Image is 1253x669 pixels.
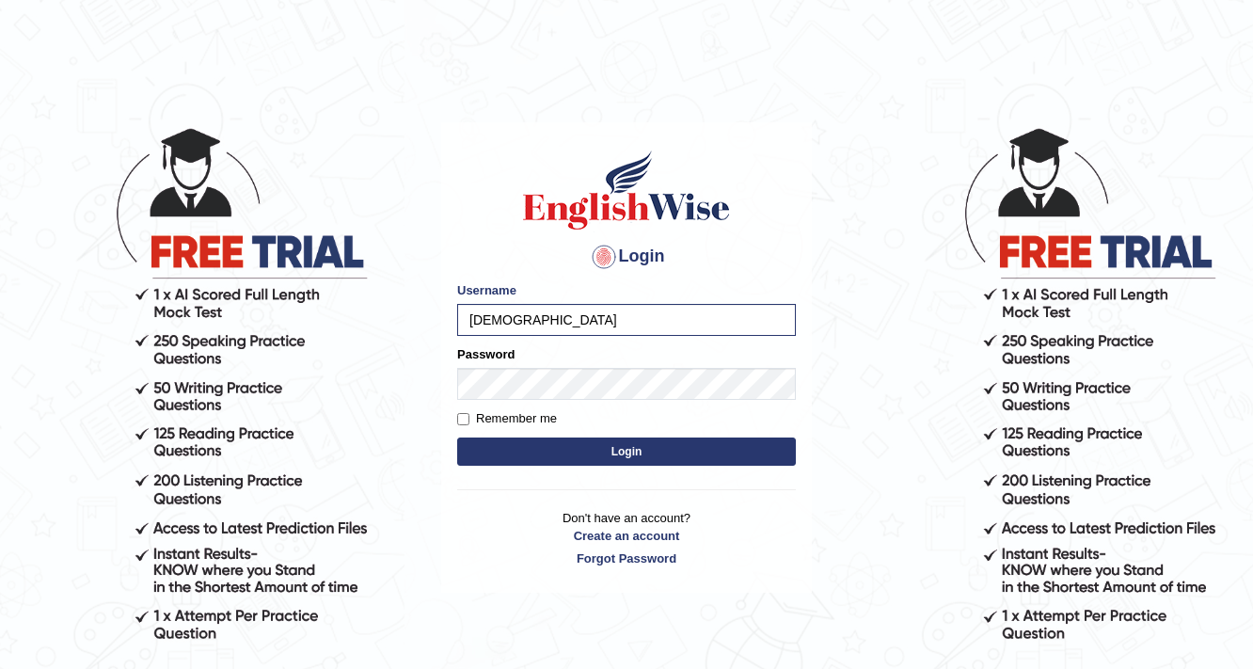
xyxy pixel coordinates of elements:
[457,438,796,466] button: Login
[457,413,469,425] input: Remember me
[457,550,796,567] a: Forgot Password
[457,345,515,363] label: Password
[519,148,734,232] img: Logo of English Wise sign in for intelligent practice with AI
[457,509,796,567] p: Don't have an account?
[457,527,796,545] a: Create an account
[457,409,557,428] label: Remember me
[457,242,796,272] h4: Login
[457,281,516,299] label: Username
